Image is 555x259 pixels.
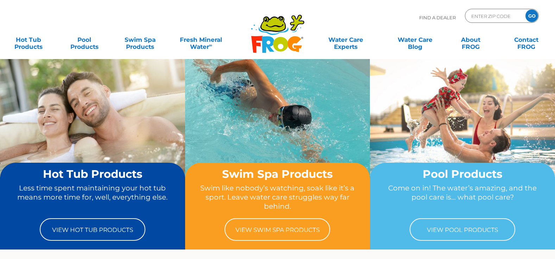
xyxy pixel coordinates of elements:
[40,218,145,241] a: View Hot Tub Products
[383,168,542,180] h2: Pool Products
[525,9,538,22] input: GO
[13,183,172,211] p: Less time spent maintaining your hot tub means more time for, well, everything else.
[198,168,357,180] h2: Swim Spa Products
[370,59,555,197] img: home-banner-pool-short
[419,9,456,26] p: Find A Dealer
[449,33,492,47] a: AboutFROG
[13,168,172,180] h2: Hot Tub Products
[471,11,518,21] input: Zip Code Form
[393,33,437,47] a: Water CareBlog
[7,33,50,47] a: Hot TubProducts
[174,33,228,47] a: Fresh MineralWater∞
[63,33,106,47] a: PoolProducts
[118,33,162,47] a: Swim SpaProducts
[311,33,381,47] a: Water CareExperts
[198,183,357,211] p: Swim like nobody’s watching, soak like it’s a sport. Leave water care struggles way far behind.
[410,218,515,241] a: View Pool Products
[225,218,330,241] a: View Swim Spa Products
[383,183,542,211] p: Come on in! The water’s amazing, and the pool care is… what pool care?
[505,33,548,47] a: ContactFROG
[185,59,370,197] img: home-banner-swim-spa-short
[209,43,212,48] sup: ∞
